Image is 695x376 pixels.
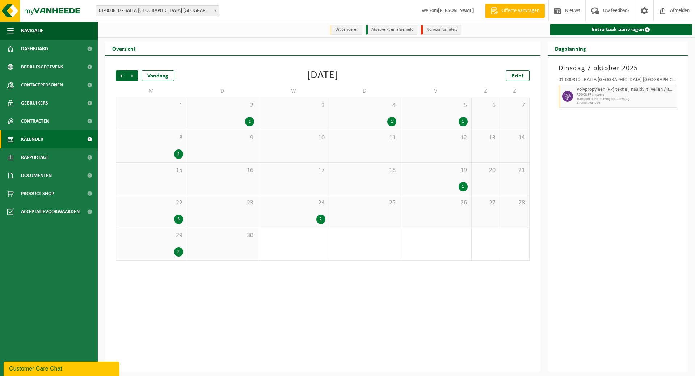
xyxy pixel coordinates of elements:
span: Documenten [21,166,52,185]
span: 01-000810 - BALTA OUDENAARDE NV - OUDENAARDE [96,6,219,16]
li: Afgewerkt en afgemeld [366,25,417,35]
span: 5 [404,102,468,110]
div: 3 [174,215,183,224]
span: Vorige [116,70,127,81]
span: Offerte aanvragen [500,7,541,14]
div: 1 [245,117,254,126]
span: 19 [404,166,468,174]
span: 1 [120,102,183,110]
span: Kalender [21,130,43,148]
span: Contracten [21,112,49,130]
div: 1 [459,182,468,191]
span: 30 [191,232,254,240]
span: 4 [333,102,397,110]
span: 28 [504,199,525,207]
span: Acceptatievoorwaarden [21,203,80,221]
span: 7 [504,102,525,110]
span: Product Shop [21,185,54,203]
span: 6 [475,102,497,110]
div: 1 [459,117,468,126]
span: 17 [262,166,325,174]
span: Volgende [127,70,138,81]
iframe: chat widget [4,360,121,376]
td: V [400,85,472,98]
span: 2 [191,102,254,110]
span: 13 [475,134,497,142]
strong: [PERSON_NAME] [438,8,474,13]
span: 24 [262,199,325,207]
a: Print [506,70,530,81]
td: Z [500,85,529,98]
span: 15 [120,166,183,174]
span: 16 [191,166,254,174]
span: Navigatie [21,22,43,40]
span: 11 [333,134,397,142]
span: Dashboard [21,40,48,58]
span: T250002947749 [577,101,675,106]
span: 9 [191,134,254,142]
span: 14 [504,134,525,142]
h2: Overzicht [105,41,143,55]
span: 20 [475,166,497,174]
a: Extra taak aanvragen [550,24,692,35]
span: 26 [404,199,468,207]
span: Rapportage [21,148,49,166]
td: Z [472,85,501,98]
h2: Dagplanning [548,41,593,55]
div: 2 [316,215,325,224]
span: 27 [475,199,497,207]
span: 12 [404,134,468,142]
td: W [258,85,329,98]
span: 22 [120,199,183,207]
div: 01-000810 - BALTA [GEOGRAPHIC_DATA] [GEOGRAPHIC_DATA] - [GEOGRAPHIC_DATA] [559,77,677,85]
div: 2 [174,149,183,159]
div: 2 [174,247,183,257]
h3: Dinsdag 7 oktober 2025 [559,63,677,74]
li: Non-conformiteit [421,25,461,35]
span: Contactpersonen [21,76,63,94]
div: 1 [387,117,396,126]
span: Transport heen en terug op aanvraag [577,97,675,101]
span: 29 [120,232,183,240]
span: 10 [262,134,325,142]
span: 01-000810 - BALTA OUDENAARDE NV - OUDENAARDE [96,5,219,16]
td: D [329,85,401,98]
li: Uit te voeren [330,25,362,35]
div: [DATE] [307,70,338,81]
span: P30-CU PP snippers [577,93,675,97]
span: 8 [120,134,183,142]
span: Bedrijfsgegevens [21,58,63,76]
td: D [187,85,258,98]
span: 23 [191,199,254,207]
div: Vandaag [142,70,174,81]
span: 18 [333,166,397,174]
span: Polypropyleen (PP) textiel, naaldvilt (vellen / linten) [577,87,675,93]
span: Print [511,73,524,79]
td: M [116,85,187,98]
span: 21 [504,166,525,174]
span: 25 [333,199,397,207]
a: Offerte aanvragen [485,4,545,18]
span: 3 [262,102,325,110]
span: Gebruikers [21,94,48,112]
